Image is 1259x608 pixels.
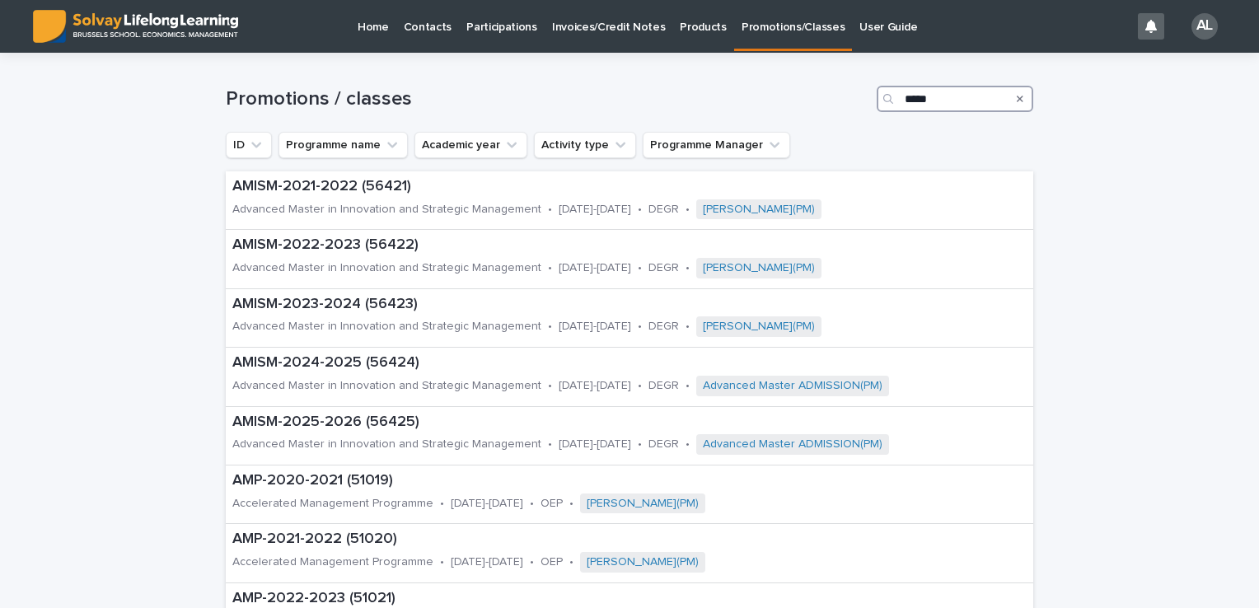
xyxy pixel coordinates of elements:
p: • [686,320,690,334]
p: • [638,261,642,275]
p: AMISM-2021-2022 (56421) [232,178,1004,196]
a: Advanced Master ADMISSION(PM) [703,437,882,451]
p: • [686,203,690,217]
a: AMP-2021-2022 (51020)Accelerated Management Programme•[DATE]-[DATE]•OEP•[PERSON_NAME](PM) [226,524,1033,582]
a: AMISM-2021-2022 (56421)Advanced Master in Innovation and Strategic Management•[DATE]-[DATE]•DEGR•... [226,171,1033,230]
button: Programme Manager [643,132,790,158]
button: Academic year [414,132,527,158]
p: OEP [541,555,563,569]
p: • [638,437,642,451]
p: Accelerated Management Programme [232,497,433,511]
p: [DATE]-[DATE] [559,379,631,393]
a: Advanced Master ADMISSION(PM) [703,379,882,393]
p: DEGR [648,261,679,275]
h1: Promotions / classes [226,87,870,111]
p: Advanced Master in Innovation and Strategic Management [232,261,541,275]
p: • [686,437,690,451]
p: OEP [541,497,563,511]
button: Activity type [534,132,636,158]
p: Advanced Master in Innovation and Strategic Management [232,437,541,451]
div: AL [1191,13,1218,40]
p: Advanced Master in Innovation and Strategic Management [232,379,541,393]
p: DEGR [648,320,679,334]
button: Programme name [278,132,408,158]
img: ED0IkcNQHGZZMpCVrDht [33,10,238,43]
p: AMP-2020-2021 (51019) [232,472,869,490]
a: [PERSON_NAME](PM) [703,261,815,275]
button: ID [226,132,272,158]
p: • [686,261,690,275]
p: Advanced Master in Innovation and Strategic Management [232,203,541,217]
p: • [548,379,552,393]
p: [DATE]-[DATE] [559,203,631,217]
p: [DATE]-[DATE] [559,437,631,451]
a: [PERSON_NAME](PM) [703,203,815,217]
p: • [548,437,552,451]
p: • [686,379,690,393]
a: [PERSON_NAME](PM) [587,497,699,511]
p: • [530,555,534,569]
p: • [548,320,552,334]
p: DEGR [648,379,679,393]
p: [DATE]-[DATE] [451,555,523,569]
p: AMISM-2023-2024 (56423) [232,296,1010,314]
p: AMISM-2025-2026 (56425) [232,414,1027,432]
p: • [440,497,444,511]
p: DEGR [648,203,679,217]
p: DEGR [648,437,679,451]
p: [DATE]-[DATE] [559,261,631,275]
p: Advanced Master in Innovation and Strategic Management [232,320,541,334]
p: • [548,203,552,217]
a: AMP-2020-2021 (51019)Accelerated Management Programme•[DATE]-[DATE]•OEP•[PERSON_NAME](PM) [226,465,1033,524]
p: AMP-2021-2022 (51020) [232,531,873,549]
p: • [638,203,642,217]
p: [DATE]-[DATE] [451,497,523,511]
a: [PERSON_NAME](PM) [703,320,815,334]
p: • [569,555,573,569]
p: AMISM-2022-2023 (56422) [232,236,1011,255]
input: Search [877,86,1033,112]
p: AMP-2022-2023 (51021) [232,590,1000,608]
p: [DATE]-[DATE] [559,320,631,334]
p: • [530,497,534,511]
p: • [638,320,642,334]
p: • [548,261,552,275]
p: • [638,379,642,393]
a: AMISM-2024-2025 (56424)Advanced Master in Innovation and Strategic Management•[DATE]-[DATE]•DEGR•... [226,348,1033,406]
p: • [440,555,444,569]
a: AMISM-2023-2024 (56423)Advanced Master in Innovation and Strategic Management•[DATE]-[DATE]•DEGR•... [226,289,1033,348]
p: • [569,497,573,511]
p: Accelerated Management Programme [232,555,433,569]
p: AMISM-2024-2025 (56424) [232,354,1027,372]
a: [PERSON_NAME](PM) [587,555,699,569]
a: AMISM-2022-2023 (56422)Advanced Master in Innovation and Strategic Management•[DATE]-[DATE]•DEGR•... [226,230,1033,288]
a: AMISM-2025-2026 (56425)Advanced Master in Innovation and Strategic Management•[DATE]-[DATE]•DEGR•... [226,407,1033,465]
